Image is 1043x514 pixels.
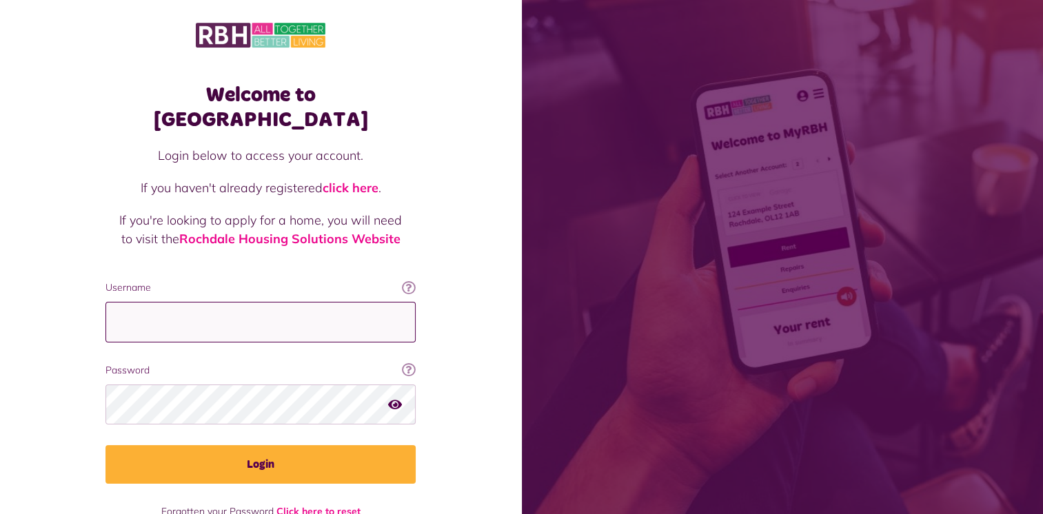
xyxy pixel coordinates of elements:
p: If you're looking to apply for a home, you will need to visit the [119,211,402,248]
img: MyRBH [196,21,325,50]
a: Rochdale Housing Solutions Website [179,231,401,247]
h1: Welcome to [GEOGRAPHIC_DATA] [105,83,416,132]
label: Username [105,280,416,295]
label: Password [105,363,416,378]
a: click here [323,180,378,196]
p: Login below to access your account. [119,146,402,165]
p: If you haven't already registered . [119,178,402,197]
button: Login [105,445,416,484]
